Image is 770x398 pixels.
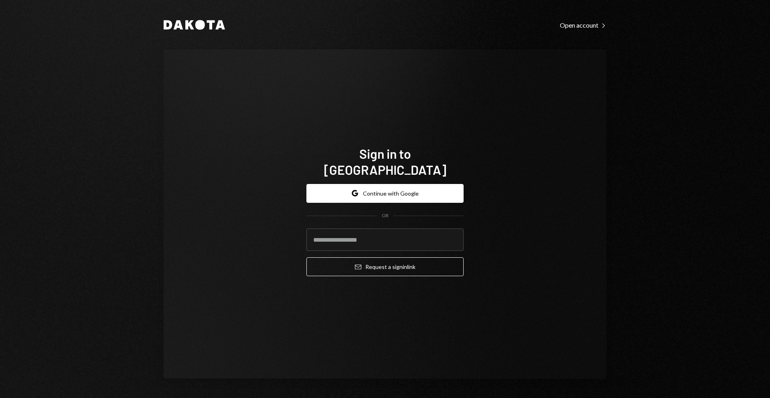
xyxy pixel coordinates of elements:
button: Continue with Google [306,184,464,203]
div: OR [382,212,389,219]
a: Open account [560,20,606,29]
button: Request a signinlink [306,257,464,276]
h1: Sign in to [GEOGRAPHIC_DATA] [306,145,464,178]
div: Open account [560,21,606,29]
